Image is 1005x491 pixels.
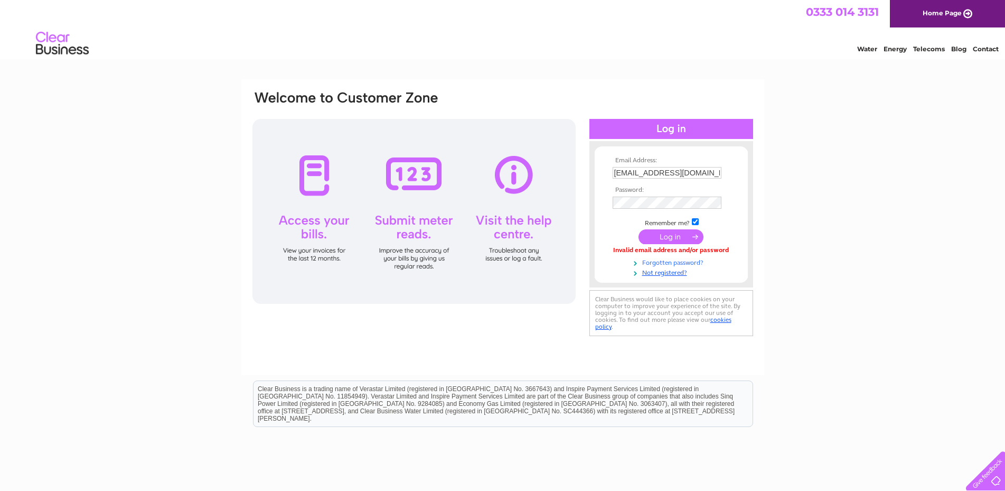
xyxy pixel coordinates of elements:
th: Email Address: [610,157,732,164]
td: Remember me? [610,217,732,227]
a: Contact [973,45,999,53]
a: Forgotten password? [613,257,732,267]
a: cookies policy [595,316,731,330]
a: 0333 014 3131 [806,5,879,18]
a: Energy [884,45,907,53]
div: Invalid email address and/or password [613,247,730,254]
div: Clear Business is a trading name of Verastar Limited (registered in [GEOGRAPHIC_DATA] No. 3667643... [253,6,753,51]
input: Submit [638,229,703,244]
img: logo.png [35,27,89,60]
a: Water [857,45,877,53]
th: Password: [610,187,732,194]
a: Blog [951,45,966,53]
div: Clear Business would like to place cookies on your computer to improve your experience of the sit... [589,290,753,336]
a: Telecoms [913,45,945,53]
a: Not registered? [613,267,732,277]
